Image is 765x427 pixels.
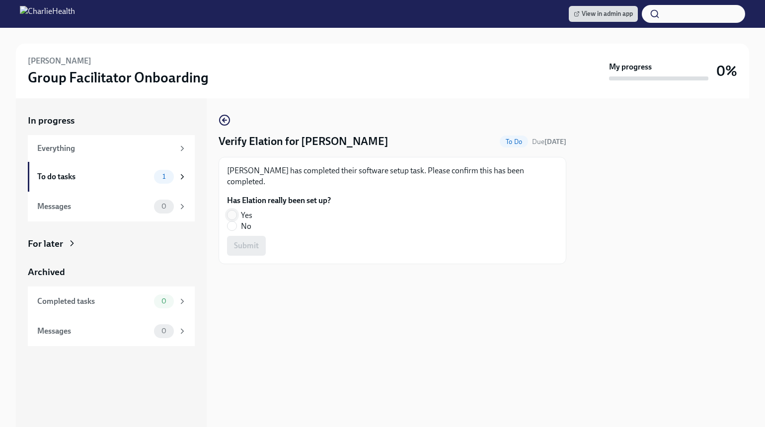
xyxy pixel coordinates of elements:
[37,201,150,212] div: Messages
[37,296,150,307] div: Completed tasks
[37,326,150,337] div: Messages
[28,192,195,221] a: Messages0
[20,6,75,22] img: CharlieHealth
[37,171,150,182] div: To do tasks
[155,203,172,210] span: 0
[28,286,195,316] a: Completed tasks0
[156,173,171,180] span: 1
[569,6,638,22] a: View in admin app
[28,237,63,250] div: For later
[219,134,388,149] h4: Verify Elation for [PERSON_NAME]
[716,62,737,80] h3: 0%
[227,165,558,187] p: [PERSON_NAME] has completed their software setup task. Please confirm this has been completed.
[574,9,633,19] span: View in admin app
[28,316,195,346] a: Messages0
[532,138,566,146] span: Due
[28,135,195,162] a: Everything
[28,237,195,250] a: For later
[28,114,195,127] a: In progress
[28,162,195,192] a: To do tasks1
[609,62,652,72] strong: My progress
[227,195,331,206] label: Has Elation really been set up?
[500,138,528,145] span: To Do
[241,221,251,232] span: No
[241,210,252,221] span: Yes
[28,69,209,86] h3: Group Facilitator Onboarding
[37,143,174,154] div: Everything
[28,56,91,67] h6: [PERSON_NAME]
[28,266,195,279] a: Archived
[155,327,172,335] span: 0
[155,297,172,305] span: 0
[544,138,566,146] strong: [DATE]
[532,137,566,146] span: September 9th, 2025 10:00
